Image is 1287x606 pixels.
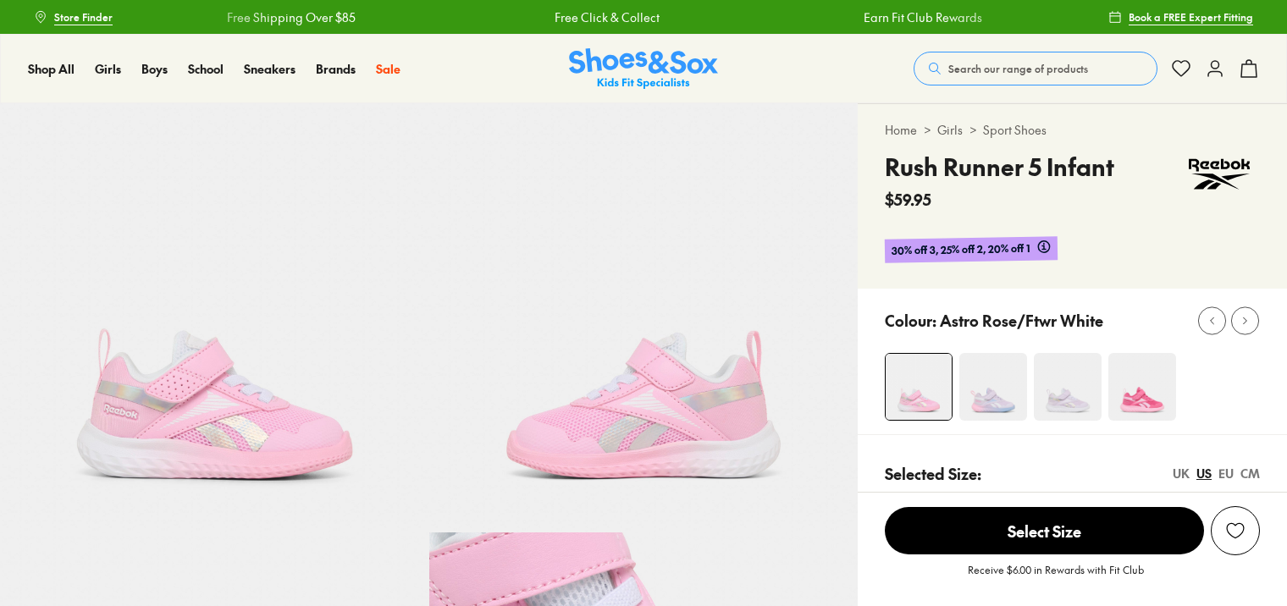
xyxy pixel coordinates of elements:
[95,60,121,78] a: Girls
[1108,353,1176,421] img: 4-567960_1
[914,52,1157,85] button: Search our range of products
[885,462,981,485] p: Selected Size:
[983,121,1047,139] a: Sport Shoes
[948,61,1088,76] span: Search our range of products
[376,60,400,77] span: Sale
[968,562,1144,592] p: Receive $6.00 in Rewards with Fit Club
[1240,465,1260,482] div: CM
[188,60,224,77] span: School
[892,240,1030,259] span: 30% off 3, 25% off 2, 20% off 1
[885,507,1204,554] span: Select Size
[885,121,1260,139] div: > >
[316,60,356,77] span: Brands
[54,9,113,25] span: Store Finder
[885,149,1114,185] h4: Rush Runner 5 Infant
[864,8,982,26] a: Earn Fit Club Rewards
[95,60,121,77] span: Girls
[1129,9,1253,25] span: Book a FREE Expert Fitting
[1196,465,1212,482] div: US
[244,60,296,77] span: Sneakers
[885,506,1204,555] button: Select Size
[555,8,660,26] a: Free Click & Collect
[569,48,718,90] img: SNS_Logo_Responsive.svg
[226,8,355,26] a: Free Shipping Over $85
[886,354,952,420] img: 4-567968_1
[188,60,224,78] a: School
[1218,465,1234,482] div: EU
[141,60,168,77] span: Boys
[885,309,936,332] p: Colour:
[141,60,168,78] a: Boys
[28,60,75,78] a: Shop All
[376,60,400,78] a: Sale
[34,2,113,32] a: Store Finder
[429,103,859,532] img: 5-567969_1
[569,48,718,90] a: Shoes & Sox
[1034,353,1102,421] img: 4-567964_1
[316,60,356,78] a: Brands
[885,188,931,211] span: $59.95
[244,60,296,78] a: Sneakers
[1108,2,1253,32] a: Book a FREE Expert Fitting
[1211,506,1260,555] button: Add to Wishlist
[940,309,1103,332] p: Astro Rose/Ftwr White
[1173,465,1190,482] div: UK
[28,60,75,77] span: Shop All
[937,121,963,139] a: Girls
[1179,149,1260,200] img: Vendor logo
[959,353,1027,421] img: 4-567972_1
[885,121,917,139] a: Home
